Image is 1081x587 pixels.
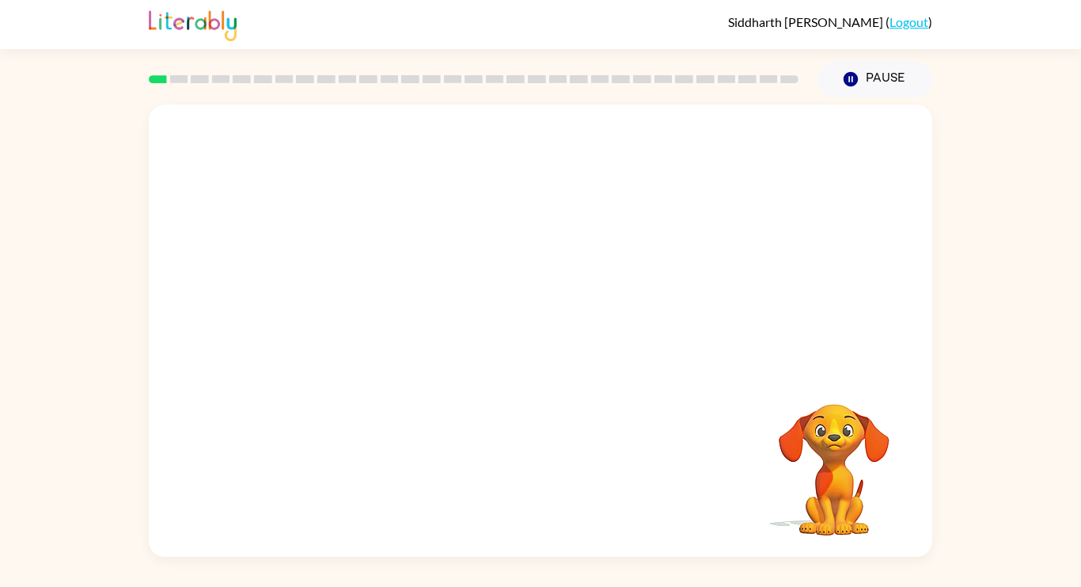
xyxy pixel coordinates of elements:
video: Your browser must support playing .mp4 files to use Literably. Please try using another browser. [755,379,913,538]
img: Literably [149,6,237,41]
a: Logout [889,14,928,29]
div: ( ) [728,14,932,29]
span: Siddharth [PERSON_NAME] [728,14,886,29]
button: Pause [817,61,932,97]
